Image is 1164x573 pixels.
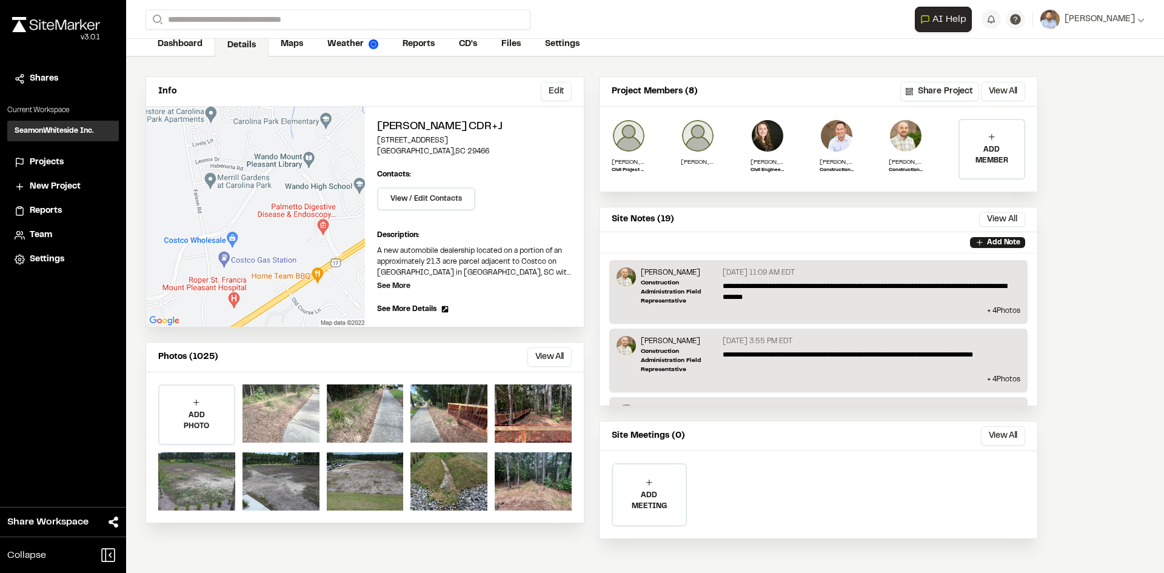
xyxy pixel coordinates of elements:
img: rebrand.png [12,17,100,32]
img: Sinuhe Perez [617,267,636,287]
span: Team [30,229,52,242]
img: Abigail Richardson [751,119,784,153]
p: [DATE] 11:09 AM EDT [723,267,795,278]
p: [PERSON_NAME] [681,158,715,167]
a: Team [15,229,112,242]
p: Info [158,85,176,98]
a: Weather [315,33,390,56]
p: Add Note [987,237,1020,248]
div: Open AI Assistant [915,7,977,32]
p: Photos (1025) [158,350,218,364]
p: Construction Administration Field Representative [641,347,718,374]
span: See More Details [377,304,436,315]
button: View All [979,212,1025,227]
p: [PERSON_NAME] [641,404,718,415]
img: Brad Hinchberger [681,119,715,153]
span: Shares [30,72,58,85]
p: Construction Admin Project Manager [820,167,854,174]
a: Reports [15,204,112,218]
a: Details [215,34,269,57]
p: [PERSON_NAME] [820,158,854,167]
p: Construction Administration Field Representative [889,167,923,174]
button: View All [981,426,1025,446]
img: precipai.png [369,39,378,49]
p: ADD PHOTO [159,410,234,432]
a: New Project [15,180,112,193]
button: Share Project [900,82,978,101]
p: [DATE] 11:19 AM EDT [723,404,794,415]
img: Sinuhe Perez [889,119,923,153]
p: + 4 Photo s [617,306,1020,317]
h3: SeamonWhiteside Inc. [15,126,94,136]
div: Oh geez...please don't... [12,32,100,43]
p: [DATE] 3:55 PM EDT [723,336,792,347]
p: Description: [377,230,572,241]
p: [PERSON_NAME] [641,267,718,278]
a: CD's [447,33,489,56]
a: Settings [15,253,112,266]
span: New Project [30,180,81,193]
span: Collapse [7,548,46,563]
span: Projects [30,156,64,169]
span: [PERSON_NAME] [1065,13,1135,26]
span: Settings [30,253,64,266]
img: Sinuhe Perez [617,404,636,424]
span: Reports [30,204,62,218]
span: AI Help [932,12,966,27]
p: Site Notes (19) [612,213,674,226]
p: [STREET_ADDRESS] [377,135,572,146]
p: See More [377,281,410,292]
p: A new automobile dealership located on a portion of an approximately 21.3 acre parcel adjacent to... [377,246,572,278]
button: [PERSON_NAME] [1040,10,1145,29]
a: Reports [390,33,447,56]
a: Dashboard [145,33,215,56]
p: Site Meetings (0) [612,429,685,443]
button: Edit [541,82,572,101]
p: Current Workspace [7,105,119,116]
img: Tommy Huang [820,119,854,153]
a: Files [489,33,533,56]
button: Open AI Assistant [915,7,972,32]
span: Share Workspace [7,515,89,529]
p: ADD MEETING [613,490,686,512]
h2: [PERSON_NAME] CDR+J [377,119,572,135]
p: + 4 Photo s [617,374,1020,385]
p: Civil Project Coordinator [612,167,646,174]
p: Construction Administration Field Representative [641,278,718,306]
p: [PERSON_NAME] [641,336,718,347]
img: Taylor Fletcher [612,119,646,153]
p: [PERSON_NAME] [751,158,784,167]
button: Search [145,10,167,30]
p: [PERSON_NAME] [889,158,923,167]
p: ADD MEMBER [960,144,1024,166]
button: View All [527,347,572,367]
img: User [1040,10,1060,29]
a: Settings [533,33,592,56]
button: View / Edit Contacts [377,187,475,210]
p: [PERSON_NAME] [612,158,646,167]
p: Civil Engineering Project Manager [751,167,784,174]
a: Maps [269,33,315,56]
p: Contacts: [377,169,411,180]
img: Sinuhe Perez [617,336,636,355]
p: Project Members (8) [612,85,698,98]
button: View All [981,82,1025,101]
a: Shares [15,72,112,85]
a: Projects [15,156,112,169]
p: [GEOGRAPHIC_DATA] , SC 29466 [377,146,572,157]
